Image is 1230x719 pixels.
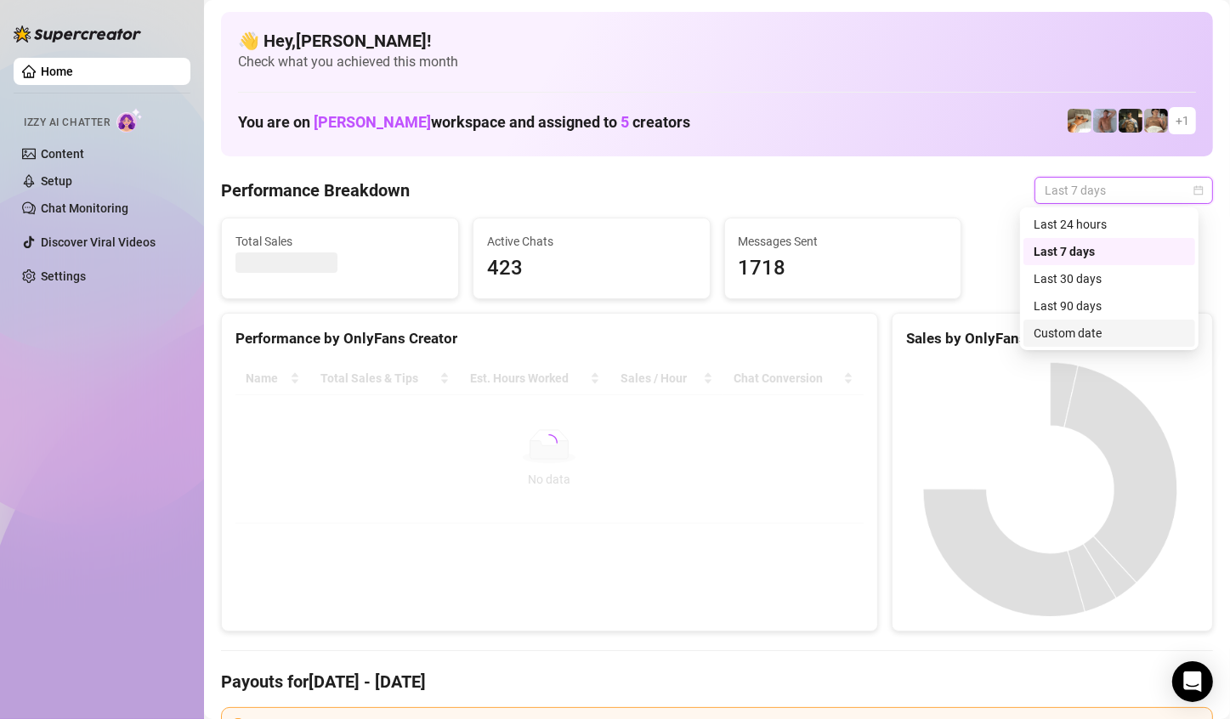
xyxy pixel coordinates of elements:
[221,670,1213,694] h4: Payouts for [DATE] - [DATE]
[1023,211,1195,238] div: Last 24 hours
[1023,238,1195,265] div: Last 7 days
[1093,109,1117,133] img: Joey
[24,115,110,131] span: Izzy AI Chatter
[487,252,696,285] span: 423
[1068,109,1091,133] img: Zac
[1176,111,1189,130] span: + 1
[221,178,410,202] h4: Performance Breakdown
[1023,292,1195,320] div: Last 90 days
[238,53,1196,71] span: Check what you achieved this month
[14,25,141,42] img: logo-BBDzfeDw.svg
[238,113,690,132] h1: You are on workspace and assigned to creators
[41,269,86,283] a: Settings
[621,113,629,131] span: 5
[539,433,559,453] span: loading
[1034,324,1185,343] div: Custom date
[41,174,72,188] a: Setup
[41,201,128,215] a: Chat Monitoring
[116,108,143,133] img: AI Chatter
[1034,297,1185,315] div: Last 90 days
[1193,185,1204,195] span: calendar
[1023,265,1195,292] div: Last 30 days
[41,147,84,161] a: Content
[235,327,864,350] div: Performance by OnlyFans Creator
[238,29,1196,53] h4: 👋 Hey, [PERSON_NAME] !
[1034,215,1185,234] div: Last 24 hours
[314,113,431,131] span: [PERSON_NAME]
[1144,109,1168,133] img: Aussieboy_jfree
[235,232,445,251] span: Total Sales
[1119,109,1142,133] img: Tony
[1034,269,1185,288] div: Last 30 days
[1172,661,1213,702] div: Open Intercom Messenger
[1023,320,1195,347] div: Custom date
[487,232,696,251] span: Active Chats
[739,252,948,285] span: 1718
[1045,178,1203,203] span: Last 7 days
[41,235,156,249] a: Discover Viral Videos
[906,327,1199,350] div: Sales by OnlyFans Creator
[1034,242,1185,261] div: Last 7 days
[41,65,73,78] a: Home
[739,232,948,251] span: Messages Sent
